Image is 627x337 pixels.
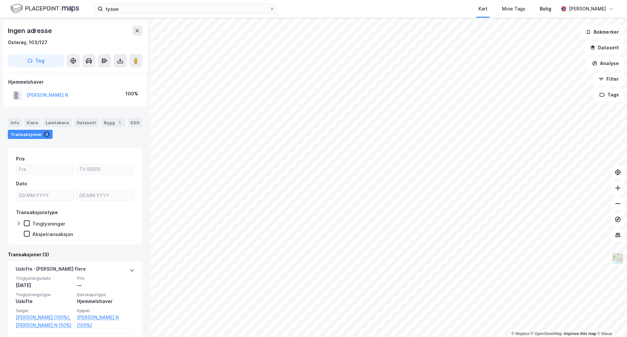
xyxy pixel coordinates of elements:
[16,164,73,174] input: Fra
[10,3,79,14] img: logo.f888ab2527a4732fd821a326f86c7f29.svg
[16,180,27,188] div: Dato
[585,41,624,54] button: Datasett
[32,231,73,237] div: Aksjetransaksjon
[612,252,624,265] img: Z
[8,39,47,46] div: Osterøy, 103/127
[540,5,551,13] div: Bolig
[564,331,596,336] a: Improve this map
[16,292,73,297] span: Tinglysningstype
[16,281,73,289] div: [DATE]
[511,331,529,336] a: Mapbox
[478,5,488,13] div: Kart
[16,155,25,163] div: Pris
[77,292,135,297] span: Eierskapstype
[594,88,624,101] button: Tags
[43,118,72,127] div: Leietakere
[16,313,73,321] a: [PERSON_NAME] (100%),
[8,251,142,259] div: Transaksjoner (3)
[101,118,125,127] div: Bygg
[103,4,269,14] input: Søk på adresse, matrikkel, gårdeiere, leietakere eller personer
[32,221,65,227] div: Tinglysninger
[74,118,99,127] div: Datasett
[116,119,123,126] div: 1
[16,191,73,200] input: DD.MM.YYYY
[77,313,135,329] a: [PERSON_NAME] N (100%)
[580,25,624,39] button: Bokmerker
[77,276,135,281] span: Pris
[8,130,53,139] div: Transaksjoner
[16,308,73,313] span: Selger
[16,209,58,216] div: Transaksjonstype
[502,5,525,13] div: Mine Tags
[77,164,134,174] input: Til 95500
[77,308,135,313] span: Kjøper
[8,54,64,67] button: Tag
[77,281,135,289] div: —
[8,78,142,86] div: Hjemmelshaver
[531,331,562,336] a: OpenStreetMap
[587,57,624,70] button: Analyse
[16,276,73,281] span: Tinglysningsdato
[569,5,606,13] div: [PERSON_NAME]
[8,25,53,36] div: Ingen adresse
[77,297,135,305] div: Hjemmelshaver
[594,306,627,337] div: Kontrollprogram for chat
[16,265,86,276] div: Uskifte - [PERSON_NAME] flere
[593,73,624,86] button: Filter
[594,306,627,337] iframe: Chat Widget
[24,118,40,127] div: Eiere
[8,118,22,127] div: Info
[16,321,73,329] a: [PERSON_NAME] N (50%)
[77,191,134,200] input: DD.MM.YYYY
[16,297,73,305] div: Uskifte
[128,118,142,127] div: ESG
[125,90,138,98] div: 100%
[43,131,50,138] div: 3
